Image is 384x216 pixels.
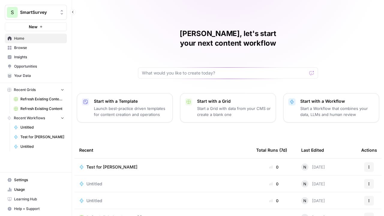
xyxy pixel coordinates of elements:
span: Usage [14,187,64,192]
div: 0 [256,181,292,187]
p: Launch best-practice driven templates for content creation and operations [94,105,168,117]
div: 0 [256,198,292,204]
span: Recent Workflows [14,115,45,121]
a: Test for [PERSON_NAME] [79,164,247,170]
div: Last Edited [301,142,324,158]
button: Help + Support [5,204,67,214]
a: Insights [5,52,67,62]
a: Untitled [79,198,247,204]
span: Help + Support [14,206,64,211]
a: Untitled [79,181,247,187]
a: Refresh Existing Content [11,104,67,114]
a: Opportunities [5,62,67,71]
a: Browse [5,43,67,53]
span: Insights [14,54,64,60]
span: Refresh Existing Content (1) [20,96,64,102]
button: Recent Grids [5,85,67,94]
p: Start with a Workflow [300,98,374,104]
span: Refresh Existing Content [20,106,64,111]
span: N [303,164,306,170]
span: Recent Grids [14,87,36,93]
span: Test for [PERSON_NAME] [20,134,64,140]
span: Learning Hub [14,196,64,202]
div: Total Runs (7d) [256,142,287,158]
input: What would you like to create today? [142,70,307,76]
a: Untitled [11,123,67,132]
a: Untitled [11,142,67,151]
span: Settings [14,177,64,183]
span: Home [14,36,64,41]
div: [DATE] [301,163,325,171]
span: N [303,181,306,187]
span: New [29,24,37,30]
a: Settings [5,175,67,185]
h1: [PERSON_NAME], let's start your next content workflow [138,29,318,48]
button: Recent Workflows [5,114,67,123]
a: Learning Hub [5,194,67,204]
a: Home [5,34,67,43]
span: S [11,9,14,16]
span: Opportunities [14,64,64,69]
div: 0 [256,164,292,170]
div: Actions [361,142,377,158]
span: Untitled [20,144,64,149]
p: Start with a Template [94,98,168,104]
a: Your Data [5,71,67,81]
span: SmartSurvey [20,9,56,15]
button: Start with a WorkflowStart a Workflow that combines your data, LLMs and human review [283,93,379,123]
button: Workspace: SmartSurvey [5,5,67,20]
span: Untitled [86,198,102,204]
span: Untitled [20,125,64,130]
div: [DATE] [301,180,325,187]
a: Usage [5,185,67,194]
a: Test for [PERSON_NAME] [11,132,67,142]
div: Recent [79,142,247,158]
p: Start a Grid with data from your CMS or create a blank one [197,105,271,117]
span: Test for [PERSON_NAME] [86,164,137,170]
a: Refresh Existing Content (1) [11,94,67,104]
button: Start with a GridStart a Grid with data from your CMS or create a blank one [180,93,276,123]
div: [DATE] [301,197,325,204]
p: Start a Workflow that combines your data, LLMs and human review [300,105,374,117]
button: Start with a TemplateLaunch best-practice driven templates for content creation and operations [77,93,173,123]
button: New [5,22,67,31]
span: Browse [14,45,64,50]
span: Untitled [86,181,102,187]
span: Your Data [14,73,64,78]
p: Start with a Grid [197,98,271,104]
span: N [303,198,306,204]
